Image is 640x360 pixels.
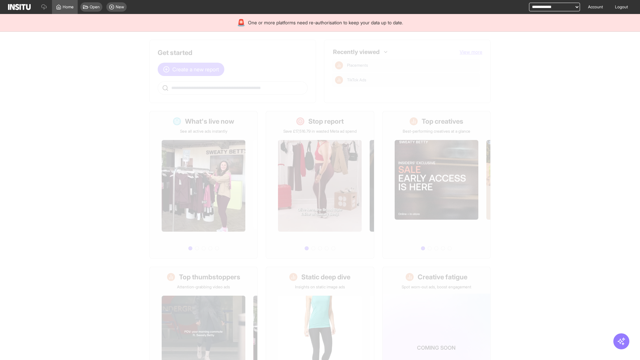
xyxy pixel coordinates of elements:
span: Open [90,4,100,10]
span: Home [63,4,74,10]
span: One or more platforms need re-authorisation to keep your data up to date. [248,19,403,26]
span: New [116,4,124,10]
div: 🚨 [237,18,245,27]
img: Logo [8,4,31,10]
